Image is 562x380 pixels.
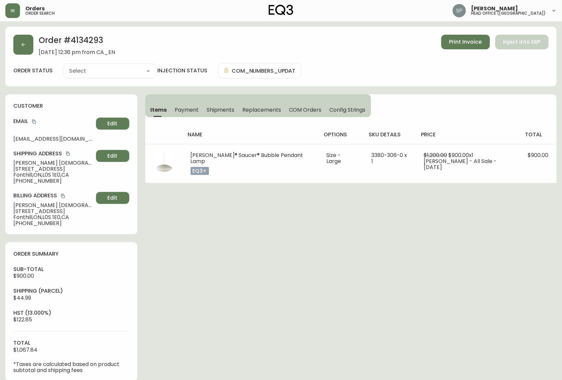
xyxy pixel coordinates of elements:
[421,131,515,138] h4: price
[424,151,447,159] span: $1,200.00
[327,152,356,164] li: Size - Large
[60,193,66,199] button: copy
[191,151,303,165] span: [PERSON_NAME]® Saucer® Bubble Pendant Lamp
[153,152,175,174] img: b14c844c-e203-470d-a501-ea2cd6195a58.jpg
[96,150,129,162] button: Edit
[39,49,115,55] span: [DATE] 12:36 pm from CA_EN
[108,120,118,127] span: Edit
[242,106,281,113] span: Replacements
[453,4,466,17] img: 0cb179e7bf3690758a1aaa5f0aafa0b4
[207,106,235,113] span: Shipments
[13,294,31,302] span: $44.99
[13,287,129,295] h4: Shipping ( Parcel )
[13,150,93,157] h4: Shipping Address
[13,346,37,354] span: $1,067.84
[13,361,129,373] p: *Taxes are calculated based on product subtotal and shipping fees
[108,194,118,202] span: Edit
[13,172,93,178] span: Fonthill , ON , L0S 1E0 , CA
[25,11,55,15] h5: order search
[13,118,93,125] h4: Email
[424,157,497,171] span: [PERSON_NAME] - All Sale - [DATE]
[13,214,93,220] span: Fonthill , ON , L0S 1E0 , CA
[372,151,407,165] span: 3380-306-0 x 1
[13,266,129,273] h4: sub-total
[13,202,93,208] span: [PERSON_NAME] [DEMOGRAPHIC_DATA]
[13,309,129,317] h4: hst (13.000%)
[13,166,93,172] span: [STREET_ADDRESS]
[13,339,129,347] h4: total
[39,35,115,49] h2: Order # 4134293
[525,131,551,138] h4: total
[25,6,45,11] span: Orders
[13,192,93,199] h4: Billing Address
[13,316,32,323] span: $122.85
[13,220,93,226] span: [PHONE_NUMBER]
[13,160,93,166] span: [PERSON_NAME] [DEMOGRAPHIC_DATA]
[175,106,199,113] span: Payment
[108,152,118,160] span: Edit
[441,35,490,49] button: Print Invoice
[471,11,546,15] h5: head office ([GEOGRAPHIC_DATA])
[96,192,129,204] button: Edit
[151,106,167,113] span: Items
[449,151,474,159] span: $900.00 x 1
[31,118,37,125] button: copy
[13,250,129,258] h4: order summary
[289,106,322,113] span: COM Orders
[269,5,293,15] img: logo
[191,167,209,175] p: eq3+
[13,178,93,184] span: [PHONE_NUMBER]
[369,131,411,138] h4: sku details
[329,106,365,113] span: Config Strings
[13,102,129,110] h4: customer
[449,38,482,46] span: Print Invoice
[188,131,313,138] h4: name
[13,272,34,280] span: $900.00
[324,131,358,138] h4: options
[96,118,129,130] button: Edit
[65,150,71,157] button: copy
[13,208,93,214] span: [STREET_ADDRESS]
[471,6,518,11] span: [PERSON_NAME]
[157,67,207,74] h4: injection status
[528,151,549,159] span: $900.00
[13,67,53,74] label: order status
[13,136,93,142] span: [EMAIL_ADDRESS][DOMAIN_NAME]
